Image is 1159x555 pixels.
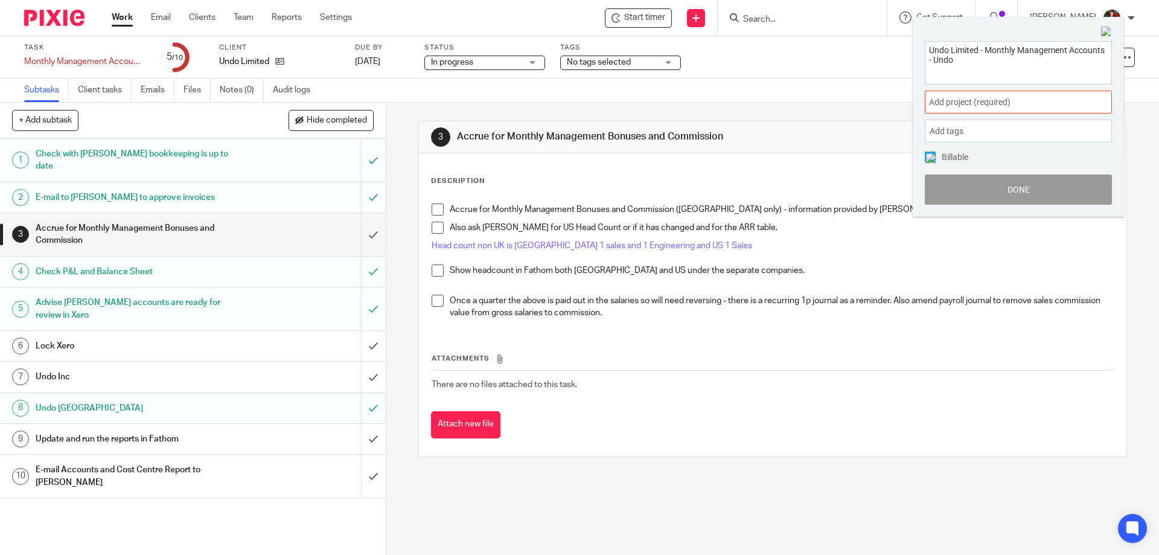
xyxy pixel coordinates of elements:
input: Search [742,14,851,25]
a: Notes (0) [220,79,264,102]
div: Monthly Management Accounts - Undo [24,56,145,68]
img: checked.png [926,153,936,163]
a: Emails [141,79,174,102]
img: Nicole.jpeg [1102,8,1122,28]
a: Work [112,11,133,24]
p: Show headcount in Fathom both [GEOGRAPHIC_DATA] and US under the separate companies. [450,265,1113,277]
h1: Lock Xero [36,337,244,355]
div: 8 [12,400,29,417]
div: 3 [12,226,29,243]
div: 3 [431,127,450,147]
h1: Undo Inc [36,368,244,386]
a: Clients [189,11,216,24]
a: Files [184,79,211,102]
h1: Accrue for Monthly Management Bonuses and Commission [36,219,244,250]
label: Task [24,43,145,53]
button: + Add subtask [12,110,78,130]
div: 1 [12,152,29,168]
div: 2 [12,189,29,206]
p: Undo Limited [219,56,269,68]
img: Pixie [24,10,85,26]
span: Start timer [624,11,665,24]
p: Accrue for Monthly Management Bonuses and Commission ([GEOGRAPHIC_DATA] only) - information provi... [450,204,1113,216]
span: Add tags [930,122,969,141]
p: Description [431,176,485,186]
a: Audit logs [273,79,319,102]
a: Settings [320,11,352,24]
div: 6 [12,338,29,354]
button: Attach new file [431,411,500,438]
label: Due by [355,43,409,53]
h1: Advise [PERSON_NAME] accounts are ready for review in Xero [36,294,244,324]
span: Head count non UK is [GEOGRAPHIC_DATA] 1 sales and 1 Engineering and US 1 Sales [432,242,752,250]
div: 7 [12,368,29,385]
img: Close [1101,27,1112,37]
textarea: Undo Limited - Monthly Management Accounts - Undo [925,42,1111,81]
div: 10 [12,468,29,485]
small: /10 [172,54,183,61]
a: Client tasks [78,79,132,102]
h1: Check P&L and Balance Sheet [36,263,244,281]
a: Subtasks [24,79,69,102]
a: Email [151,11,171,24]
div: Undo Limited - Monthly Management Accounts - Undo [605,8,672,28]
label: Tags [560,43,681,53]
span: Add project (required) [929,96,1081,109]
button: Hide completed [289,110,374,130]
h1: Undo [GEOGRAPHIC_DATA] [36,399,244,417]
span: In progress [431,58,473,66]
p: Also ask [PERSON_NAME] for US Head Count or if it has changed and for the ARR table. [450,222,1113,234]
div: 5 [12,301,29,318]
label: Client [219,43,340,53]
p: [PERSON_NAME] [1030,11,1096,24]
h1: E-mail to [PERSON_NAME] to approve invoices [36,188,244,207]
h1: Accrue for Monthly Management Bonuses and Commission [457,130,799,143]
span: Attachments [432,355,490,362]
h1: Check with [PERSON_NAME] bookkeeping is up to date [36,145,244,176]
span: Hide completed [307,116,367,126]
div: 9 [12,431,29,448]
p: Once a quarter the above is paid out in the salaries so will need reversing - there is a recurrin... [450,295,1113,319]
a: Team [234,11,254,24]
label: Status [424,43,545,53]
span: No tags selected [567,58,631,66]
span: There are no files attached to this task. [432,380,577,389]
span: [DATE] [355,57,380,66]
h1: E-mail Accounts and Cost Centre Report to [PERSON_NAME] [36,461,244,492]
h1: Update and run the reports in Fathom [36,430,244,448]
a: Reports [272,11,302,24]
div: 5 [167,50,183,64]
div: 4 [12,263,29,280]
button: Done [925,175,1112,205]
span: Billable [942,153,968,161]
span: Get Support [916,13,963,22]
